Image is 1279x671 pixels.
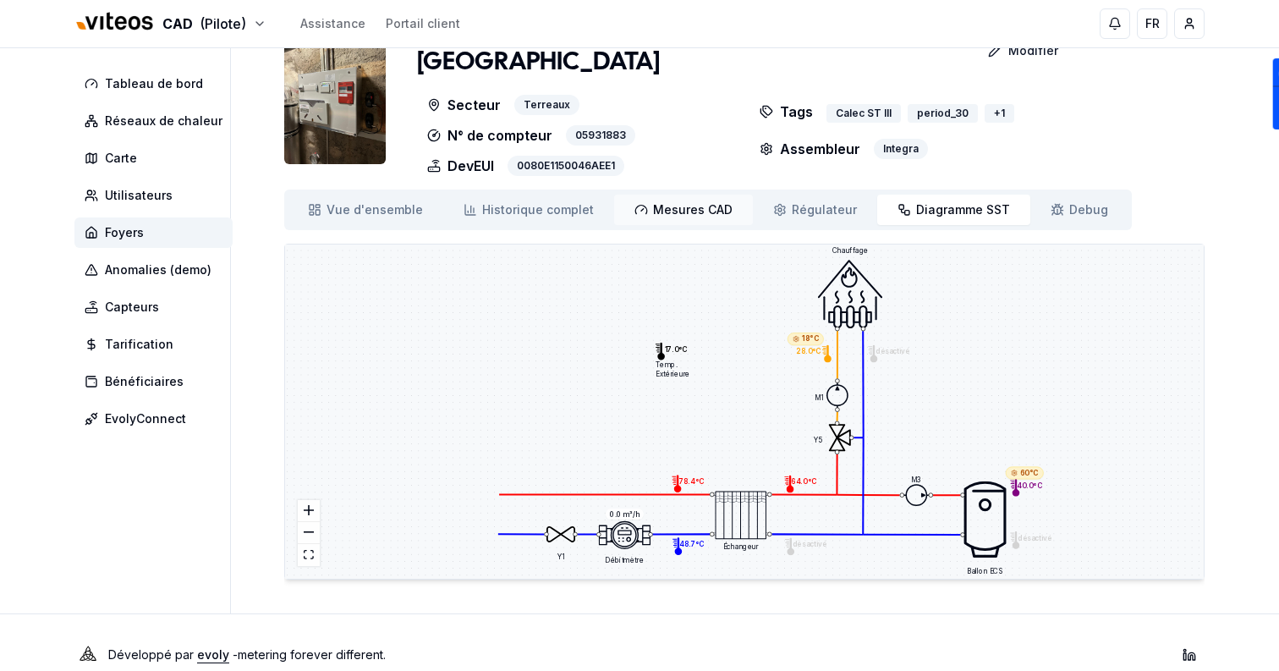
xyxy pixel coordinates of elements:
div: désactivé [1010,531,1022,549]
div: Y1 [546,520,575,548]
div: Calec ST III [826,104,901,123]
span: Débitmètre [605,556,644,564]
a: EvolyConnect [74,404,239,434]
span: 48.7°C [679,540,704,548]
a: Régulateur [753,195,877,225]
span: Ballon ECS [967,567,1003,575]
span: Carte [105,150,137,167]
div: Integra [874,139,928,159]
span: 28.0°C [796,347,821,355]
p: N° de compteur [427,125,552,146]
a: Vue d'ensemble [288,195,443,225]
div: + 1 [985,104,1014,123]
span: Temp. Extérieure [656,360,690,379]
span: M1 [815,393,824,402]
a: Capteurs [74,292,239,322]
span: désactivé [876,347,909,355]
div: 40.0°C60°C [1010,479,1022,497]
button: FR [1137,8,1167,39]
div: 0080E1150046AEE1 [508,156,624,176]
a: Réseaux de chaleur [74,106,239,136]
div: 48.7°C [672,537,684,555]
div: Chauffage [816,260,886,329]
span: (Pilote) [200,14,246,34]
div: 05931883 [566,125,635,146]
span: Chauffage [832,246,869,255]
span: désactivé [1018,534,1051,542]
span: Vue d'ensemble [327,201,423,218]
span: Régulateur [792,201,857,218]
a: evoly [197,647,229,662]
span: Réseaux de chaleur [105,113,222,129]
span: 18°C [802,334,819,344]
img: Evoly Logo [74,641,102,668]
span: EvolyConnect [105,410,186,427]
a: Debug [1030,195,1128,225]
span: 64.0°C [791,477,815,486]
button: fit view [298,544,320,566]
div: 0.0 m³/hDébitmètre [599,509,650,560]
div: désactivé [785,537,797,555]
div: Terreaux [514,95,579,115]
span: Foyers [105,224,144,241]
div: Ballon ECS [963,481,1007,564]
span: Tarification [105,336,173,353]
span: Y1 [557,553,565,561]
a: Tableau de bord [74,69,239,99]
p: Développé par - metering forever different . [108,643,386,667]
a: Portail client [386,15,460,32]
div: M1 [823,381,852,410]
div: 78.4°C [672,475,683,492]
span: Diagramme SST [916,201,1010,218]
div: React Flow controls [298,500,320,566]
div: désactivé [868,344,880,362]
button: +1 [985,98,1015,129]
p: DevEUI [427,156,494,176]
div: Y5 [823,423,852,452]
a: Foyers [74,217,239,248]
a: Tarification [74,329,239,360]
button: CAD(Pilote) [74,6,266,42]
span: Y5 [814,436,822,444]
span: 60°C [1020,469,1039,478]
a: Bénéficiaires [74,366,239,397]
span: 17.0°C [665,344,688,353]
span: Échangeur [723,542,759,551]
p: Assembleur [760,139,860,159]
span: désactivé [793,540,826,548]
button: zoom out [298,522,320,544]
a: Historique complet [443,195,614,225]
span: Anomalies (demo) [105,261,211,278]
span: M3 [911,476,922,484]
a: Carte [74,143,239,173]
div: period_30 [908,104,978,123]
p: Secteur [427,95,501,115]
span: FR [1145,15,1160,32]
a: Mesures CAD [614,195,753,225]
img: unit Image [284,29,386,164]
span: Mesures CAD [653,201,733,218]
div: Temp. Extérieure17.0°C [656,343,667,360]
div: Échangeur [712,487,770,544]
span: 0.0 m³/h [606,509,644,520]
span: CAD [162,14,193,34]
span: 40.0°C [1017,481,1041,489]
button: zoom in [298,500,320,522]
span: Historique complet [482,201,594,218]
a: Modifier [941,34,1072,68]
div: 64.0°C [784,475,796,492]
a: Diagramme SST [877,195,1030,225]
img: Viteos - CAD Logo [74,2,156,42]
a: Anomalies (demo) [74,255,239,285]
span: Capteurs [105,299,159,316]
span: Tableau de bord [105,75,203,92]
a: Assistance [300,15,365,32]
a: Utilisateurs [74,180,239,211]
span: Utilisateurs [105,187,173,204]
p: Tags [760,95,813,129]
p: Modifier [1008,42,1058,59]
div: M3 [902,481,930,509]
span: 78.4°C [679,477,704,486]
div: 28.0°C18°C [822,344,834,362]
span: Bénéficiaires [105,373,184,390]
